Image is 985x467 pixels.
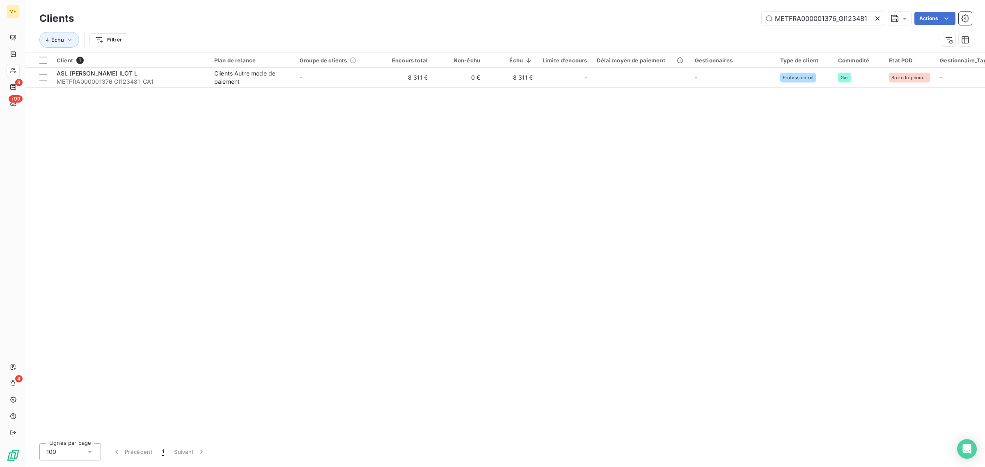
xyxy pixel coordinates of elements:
[584,73,587,82] span: -
[162,448,164,456] span: 1
[7,449,20,462] img: Logo LeanPay
[9,95,23,103] span: +99
[783,75,813,80] span: Professionnel
[76,57,84,64] span: 1
[889,57,930,64] div: Etat POD
[57,70,138,77] span: ASL [PERSON_NAME] ILOT L
[762,12,885,25] input: Rechercher
[57,57,73,64] span: Client
[438,57,480,64] div: Non-échu
[214,69,290,86] div: Clients Autre mode de paiement
[300,57,347,64] span: Groupe de clients
[940,74,942,81] span: -
[695,57,770,64] div: Gestionnaires
[891,75,928,80] span: Sorti du perimetre
[108,443,157,460] button: Précédent
[300,74,302,81] span: -
[89,33,127,46] button: Filtrer
[15,375,23,382] span: 4
[157,443,169,460] button: 1
[914,12,955,25] button: Actions
[380,68,433,87] td: 8 311 €
[7,5,20,18] div: ME
[841,75,849,80] span: Gaz
[957,439,977,459] div: Open Intercom Messenger
[51,37,64,43] span: Échu
[46,448,56,456] span: 100
[485,68,538,87] td: 8 311 €
[780,57,828,64] div: Type de client
[39,11,74,26] h3: Clients
[385,57,428,64] div: Encours total
[838,57,879,64] div: Commodité
[169,443,211,460] button: Suivant
[433,68,485,87] td: 0 €
[543,57,587,64] div: Limite d’encours
[214,57,290,64] div: Plan de relance
[15,79,23,86] span: 8
[695,74,697,81] span: -
[490,57,533,64] div: Échu
[39,32,79,48] button: Échu
[597,57,685,64] div: Délai moyen de paiement
[57,78,204,86] span: METFRA000001376_GI123481-CA1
